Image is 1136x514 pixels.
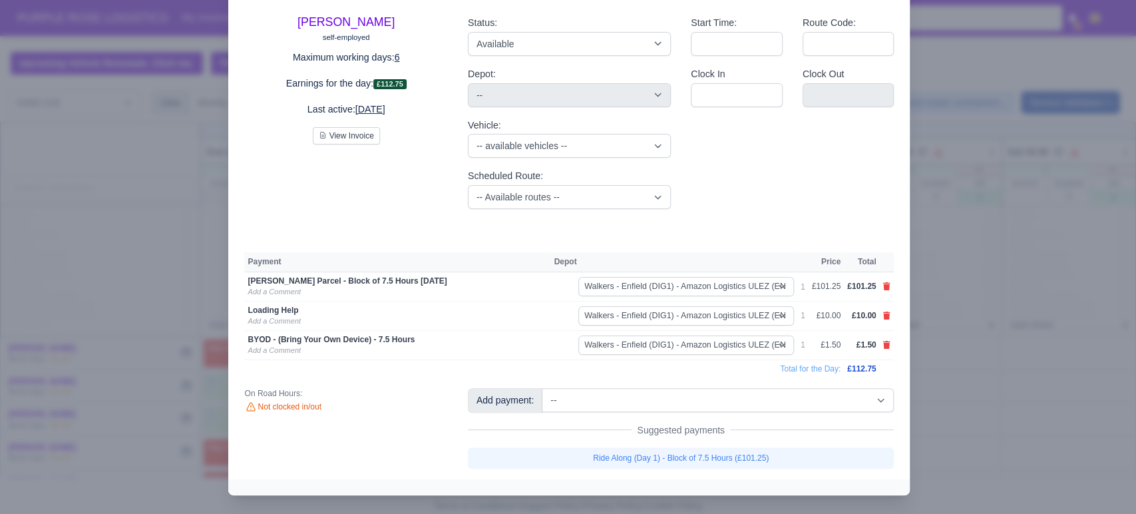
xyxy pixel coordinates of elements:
[248,346,300,354] a: Add a Comment
[395,52,400,63] u: 6
[468,447,894,469] a: Ride Along (Day 1) - Block of 7.5 Hours (£101.25)
[244,388,447,399] div: On Road Hours:
[550,252,797,272] th: Depot
[691,67,725,82] label: Clock In
[248,305,547,316] div: Loading Help
[323,33,370,41] small: self-employed
[801,282,805,292] div: 1
[691,15,737,31] label: Start Time:
[852,311,876,320] span: £10.00
[809,302,844,331] td: £10.00
[244,76,447,91] p: Earnings for the day:
[373,79,407,89] span: £112.75
[244,401,447,413] div: Not clocked in/out
[468,15,497,31] label: Status:
[801,310,805,321] div: 1
[1069,450,1136,514] iframe: Chat Widget
[468,67,496,82] label: Depot:
[248,334,547,345] div: BYOD - (Bring Your Own Device) - 7.5 Hours
[844,252,879,272] th: Total
[248,288,300,296] a: Add a Comment
[313,127,380,144] button: View Invoice
[632,423,730,437] span: Suggested payments
[809,330,844,360] td: £1.50
[244,102,447,117] p: Last active:
[856,340,876,350] span: £1.50
[847,364,876,374] span: £112.75
[355,104,385,115] u: [DATE]
[244,50,447,65] p: Maximum working days:
[468,118,501,133] label: Vehicle:
[809,272,844,302] td: £101.25
[809,252,844,272] th: Price
[803,67,845,82] label: Clock Out
[468,388,542,412] div: Add payment:
[847,282,876,291] span: £101.25
[801,340,805,350] div: 1
[780,364,841,374] span: Total for the Day:
[297,15,395,29] a: [PERSON_NAME]
[468,168,543,184] label: Scheduled Route:
[244,252,550,272] th: Payment
[248,317,300,325] a: Add a Comment
[248,276,547,286] div: [PERSON_NAME] Parcel - Block of 7.5 Hours [DATE]
[803,15,856,31] label: Route Code:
